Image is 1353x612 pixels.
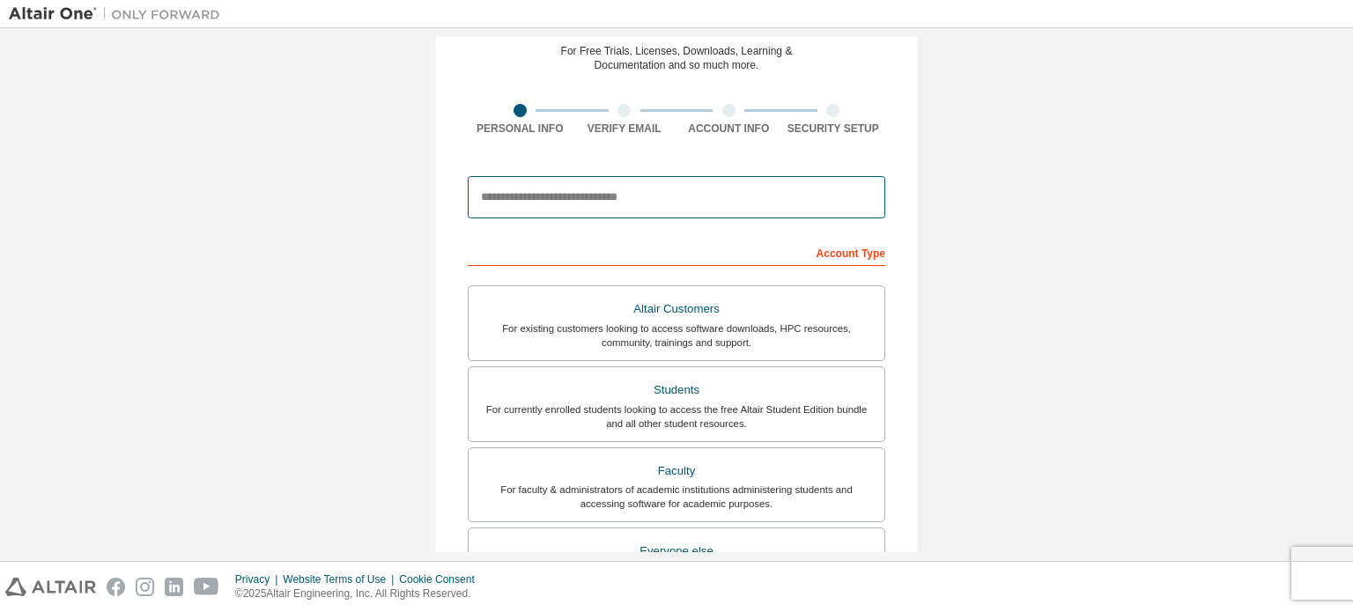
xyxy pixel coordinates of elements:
div: For currently enrolled students looking to access the free Altair Student Edition bundle and all ... [479,402,874,431]
div: Everyone else [479,539,874,564]
div: For faculty & administrators of academic institutions administering students and accessing softwa... [479,483,874,511]
div: Website Terms of Use [283,572,399,586]
img: facebook.svg [107,578,125,596]
p: © 2025 Altair Engineering, Inc. All Rights Reserved. [235,586,485,601]
div: Privacy [235,572,283,586]
img: altair_logo.svg [5,578,96,596]
div: For existing customers looking to access software downloads, HPC resources, community, trainings ... [479,321,874,350]
div: Students [479,378,874,402]
div: Account Type [468,238,885,266]
div: Account Info [676,122,781,136]
img: instagram.svg [136,578,154,596]
div: Personal Info [468,122,573,136]
div: Altair Customers [479,297,874,321]
img: youtube.svg [194,578,219,596]
div: For Free Trials, Licenses, Downloads, Learning & Documentation and so much more. [561,44,793,72]
img: Altair One [9,5,229,23]
div: Faculty [479,459,874,483]
div: Verify Email [573,122,677,136]
div: Security Setup [781,122,886,136]
div: Cookie Consent [399,572,484,586]
img: linkedin.svg [165,578,183,596]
